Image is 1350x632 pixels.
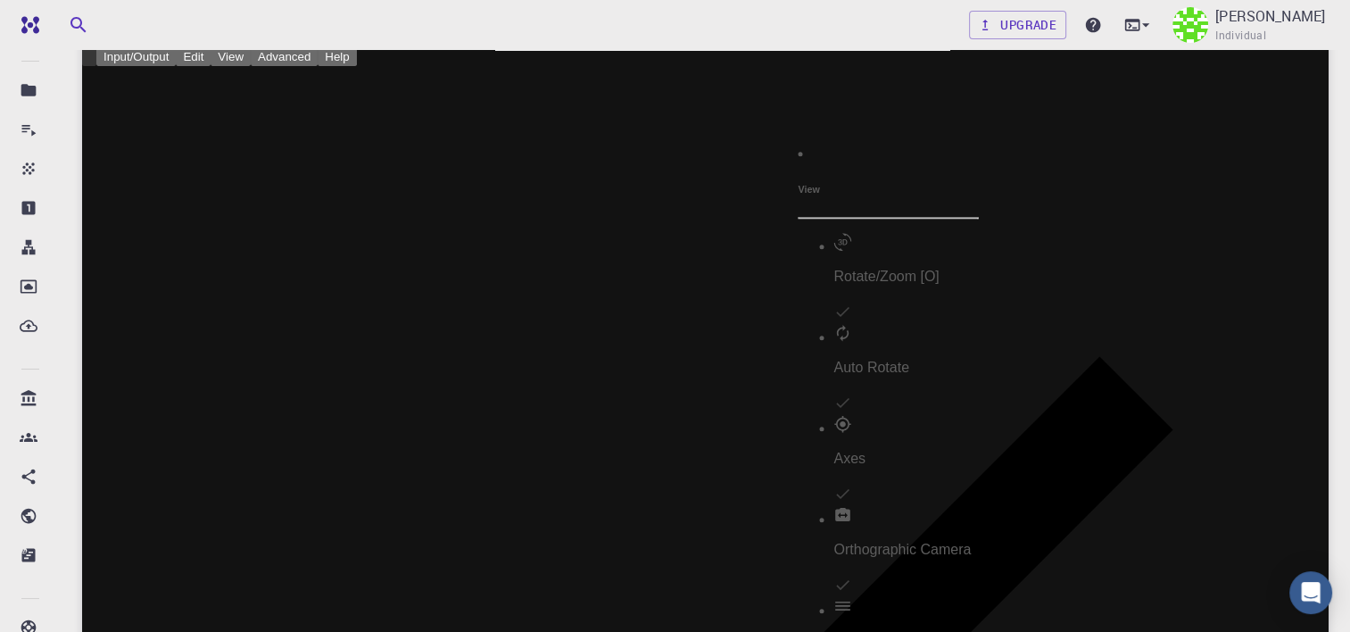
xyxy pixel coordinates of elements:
[1215,5,1325,27] p: [PERSON_NAME]
[969,11,1066,39] a: Upgrade
[14,16,39,34] img: logo
[96,47,176,66] button: Input/Output
[251,47,318,66] button: Advanced
[833,542,978,558] p: Orthographic Camera
[833,360,978,376] p: Auto Rotate
[833,451,978,467] p: Axes
[211,47,251,66] button: View
[833,269,978,285] p: Rotate/Zoom [O]
[1289,571,1332,614] div: Open Intercom Messenger
[36,12,100,29] span: Support
[798,184,978,195] h6: View
[1215,27,1266,45] span: Individual
[176,47,211,66] button: Edit
[318,47,356,66] button: Help
[1172,7,1208,43] img: Brandon Pedroza-Rojas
